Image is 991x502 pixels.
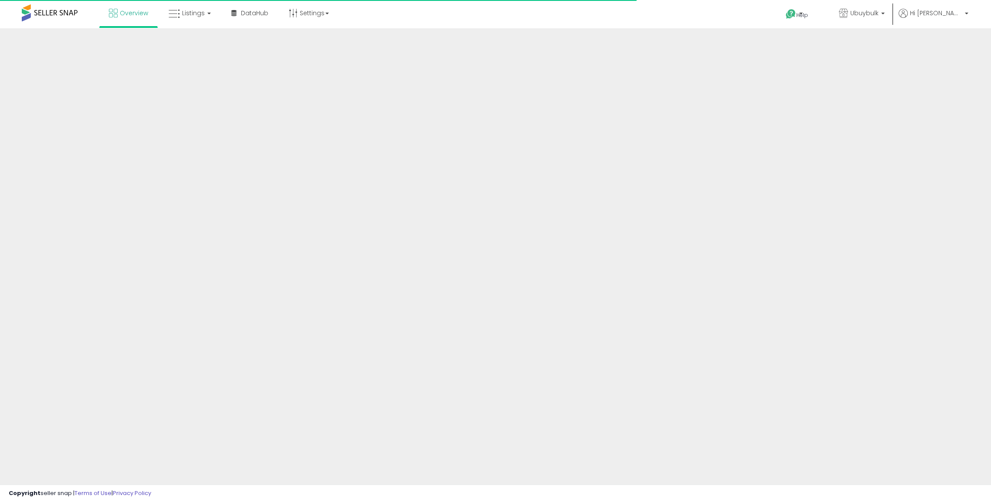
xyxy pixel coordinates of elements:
[241,9,268,17] span: DataHub
[779,2,825,28] a: Help
[182,9,205,17] span: Listings
[850,9,879,17] span: Ubuybulk
[796,11,808,19] span: Help
[910,9,962,17] span: Hi [PERSON_NAME]
[785,9,796,20] i: Get Help
[120,9,148,17] span: Overview
[899,9,968,28] a: Hi [PERSON_NAME]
